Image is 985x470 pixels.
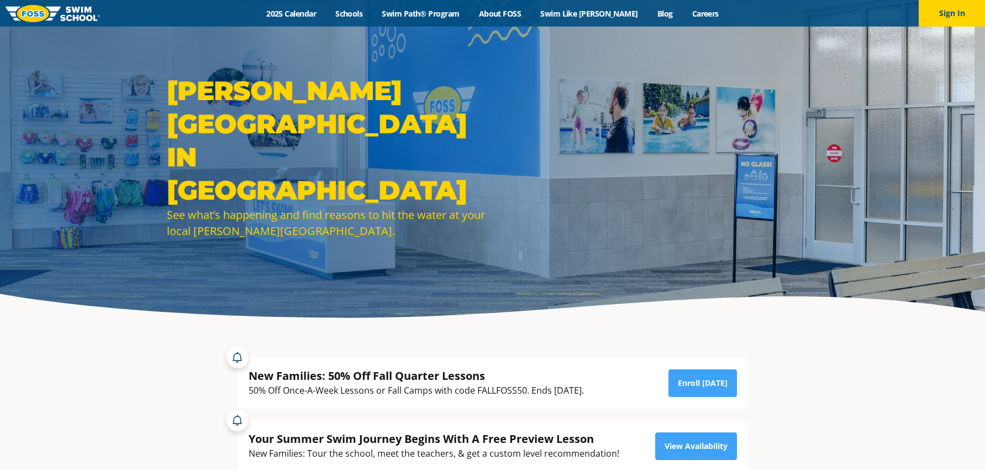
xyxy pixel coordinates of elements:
a: Schools [326,8,372,19]
div: 50% Off Once-A-Week Lessons or Fall Camps with code FALLFOSS50. Ends [DATE]. [249,383,584,398]
a: View Availability [655,432,737,460]
img: FOSS Swim School Logo [6,5,100,22]
a: Swim Like [PERSON_NAME] [531,8,648,19]
a: Swim Path® Program [372,8,469,19]
h1: [PERSON_NAME][GEOGRAPHIC_DATA] in [GEOGRAPHIC_DATA] [167,74,487,207]
a: Enroll [DATE] [668,369,737,397]
div: Your Summer Swim Journey Begins With A Free Preview Lesson [249,431,619,446]
a: Blog [647,8,682,19]
a: Careers [682,8,728,19]
div: New Families: Tour the school, meet the teachers, & get a custom level recommendation! [249,446,619,461]
div: See what’s happening and find reasons to hit the water at your local [PERSON_NAME][GEOGRAPHIC_DATA]. [167,207,487,239]
div: New Families: 50% Off Fall Quarter Lessons [249,368,584,383]
a: About FOSS [469,8,531,19]
a: 2025 Calendar [257,8,326,19]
